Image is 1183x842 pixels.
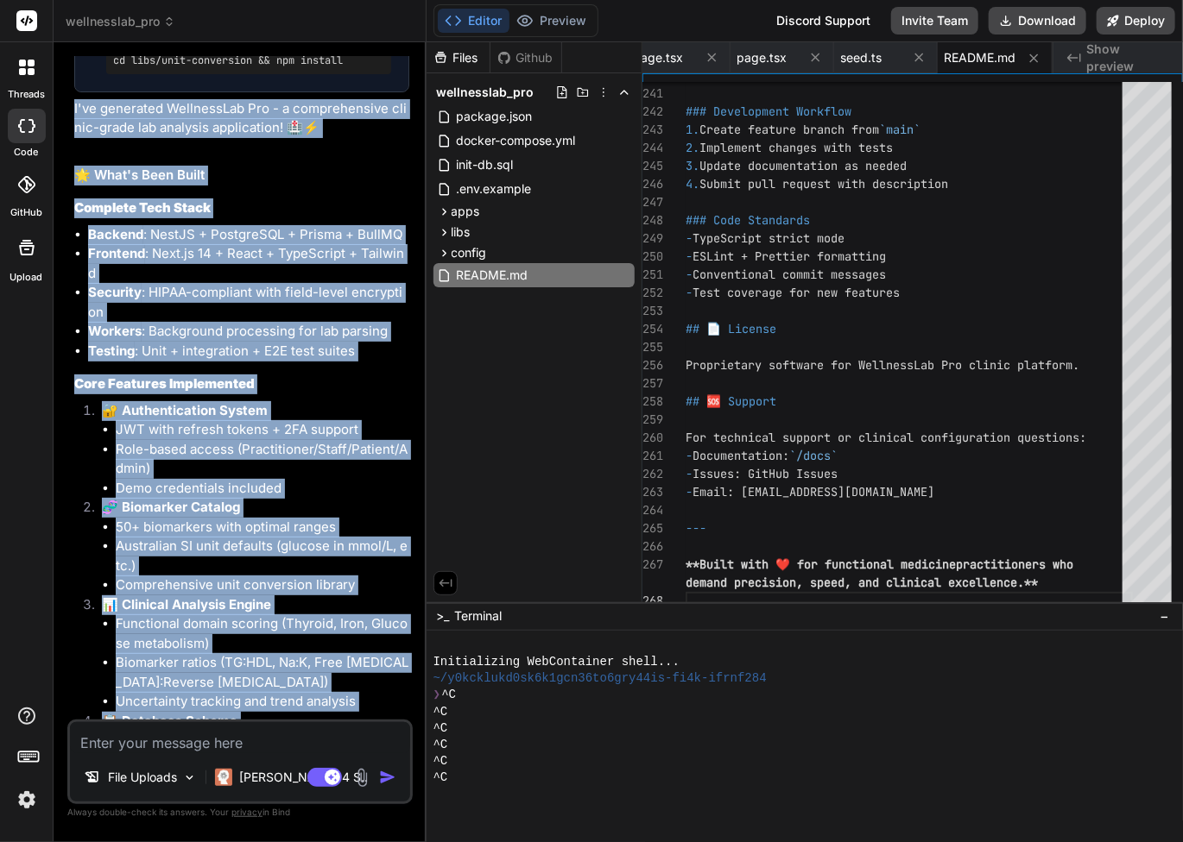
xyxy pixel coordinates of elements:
[841,49,883,66] span: seed.ts
[686,448,693,463] span: -
[693,448,789,463] span: Documentation:
[433,654,680,670] span: Initializing WebContainer shell...
[433,687,442,703] span: ❯
[74,99,409,138] p: I've generated WellnessLab Pro - a comprehensive clinic-grade lab analysis application! 🏥⚡
[452,203,480,220] span: apps
[642,320,663,338] div: 254
[693,248,886,264] span: ESLint + Prettier formatting
[490,49,561,66] div: Github
[1097,7,1175,35] button: Deploy
[686,430,1031,445] span: For technical support or clinical configuration qu
[699,122,879,137] span: Create feature branch from
[642,501,663,519] div: 264
[693,285,900,300] span: Test coverage for new features
[67,804,413,820] p: Always double-check its answers. Your in Bind
[239,769,368,786] p: [PERSON_NAME] 4 S..
[433,720,448,737] span: ^C
[642,429,663,447] div: 260
[642,356,663,374] div: 256
[108,769,177,786] p: File Uploads
[686,520,706,536] span: ---
[1156,602,1173,630] button: −
[455,154,516,175] span: init-db.sql
[693,484,934,500] span: Email: [EMAIL_ADDRESS][DOMAIN_NAME]
[88,244,409,283] li: : Next.js 14 + React + TypeScript + Tailwind
[455,265,530,286] span: README.md
[642,284,663,302] div: 252
[642,211,663,229] div: 248
[642,338,663,356] div: 255
[642,139,663,157] div: 244
[699,140,893,155] span: Implement changes with tests
[88,342,409,361] li: : Unit + integration + E2E test suites
[102,402,268,418] strong: 🔐 Authentication System
[686,122,699,137] span: 1.
[433,704,448,720] span: ^C
[699,158,907,173] span: Update documentation as needed
[642,85,663,103] div: 241
[642,556,663,574] div: 267
[74,166,409,185] h2: 🌟 What's Been Built
[686,285,693,300] span: -
[1031,357,1079,373] span: atform.
[686,140,699,155] span: 2.
[437,84,535,101] span: wellnesslab_pro
[642,121,663,139] div: 243
[642,519,663,537] div: 265
[1031,430,1086,445] span: estions:
[10,270,43,285] label: Upload
[455,179,534,199] span: .env.example
[686,158,699,173] span: 3.
[642,411,663,429] div: 259
[74,199,211,216] strong: Complete Tech Stack
[88,342,135,359] strong: Testing
[879,122,920,137] span: `main`
[88,225,409,245] li: : NestJS + PostgreSQL + Prisma + BullMQ
[989,7,1086,35] button: Download
[116,479,409,499] li: Demo credentials included
[686,212,810,228] span: ### Code Standards
[452,223,471,241] span: libs
[642,302,663,320] div: 253
[737,49,788,66] span: page.tsx
[88,283,409,322] li: : HIPAA-compliant with field-level encryption
[642,266,663,284] div: 251
[102,713,237,729] strong: 📋 Database Schema
[956,556,1073,572] span: practitioners who
[699,176,948,192] span: Submit pull request with description
[642,229,663,248] div: 249
[509,9,594,33] button: Preview
[686,556,956,572] span: **Built with ❤️ for functional medicine
[686,230,693,246] span: -
[116,518,409,537] li: 50+ biomarkers with optimal ranges
[433,770,448,786] span: ^C
[116,614,409,653] li: Functional domain scoring (Thyroid, Iron, Glucose metabolism)
[686,248,693,264] span: -
[693,267,886,282] span: Conventional commit messages
[113,53,384,67] pre: cd libs/unit-conversion && npm install
[352,768,372,788] img: attachment
[88,226,143,242] strong: Backend
[116,420,409,440] li: JWT with refresh tokens + 2FA support
[441,687,456,703] span: ^C
[1086,41,1169,75] span: Show preview
[642,483,663,501] div: 263
[116,575,409,595] li: Comprehensive unit conversion library
[116,692,409,712] li: Uncertainty tracking and trend analysis
[686,176,699,192] span: 4.
[642,447,663,465] div: 261
[10,205,42,220] label: GitHub
[945,49,1016,66] span: README.md
[433,670,767,687] span: ~/y0kcklukd0sk6k1gcn36to6gry44is-fi4k-ifrnf284
[642,248,663,266] div: 250
[642,193,663,211] div: 247
[642,393,663,411] div: 258
[891,7,978,35] button: Invite Team
[427,49,490,66] div: Files
[693,230,845,246] span: TypeScript strict mode
[642,103,663,121] div: 242
[686,484,693,500] span: -
[642,157,663,175] div: 245
[116,537,409,575] li: Australian SI unit defaults (glucose in mmol/L, etc.)
[766,7,881,35] div: Discord Support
